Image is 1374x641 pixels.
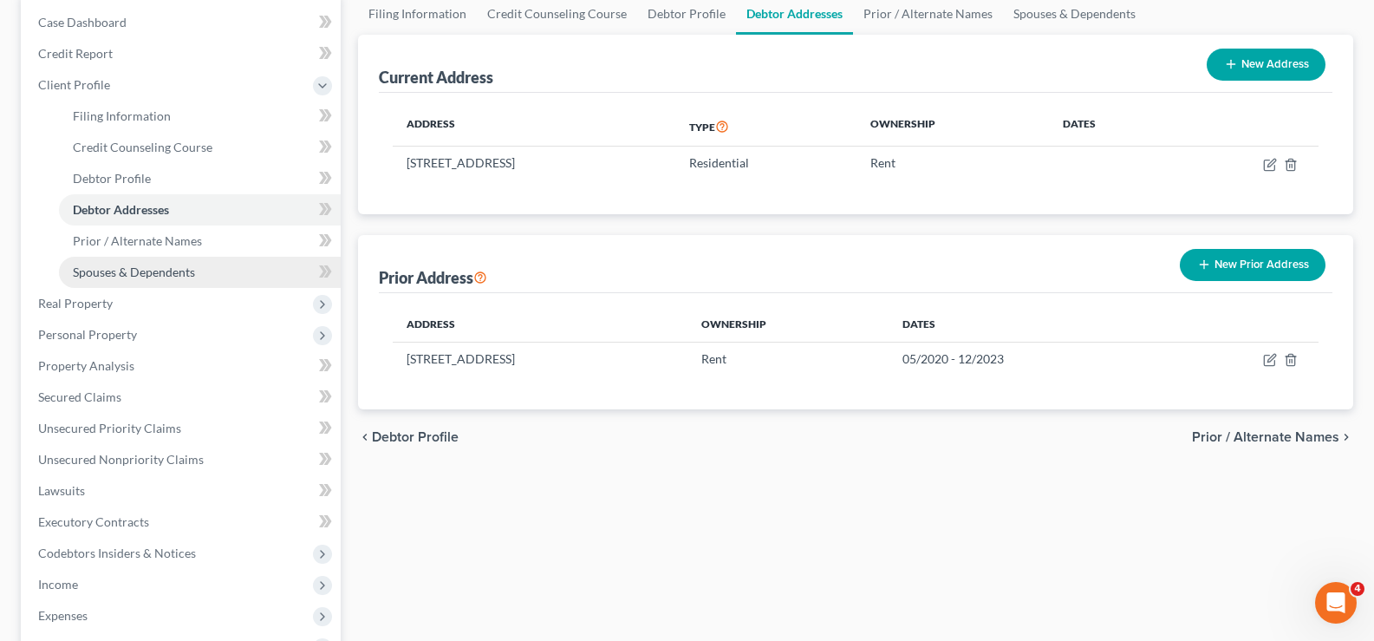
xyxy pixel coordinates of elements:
a: Credit Report [24,38,341,69]
span: Client Profile [38,77,110,92]
a: Filing Information [59,101,341,132]
a: Unsecured Priority Claims [24,413,341,444]
th: Ownership [687,307,889,342]
span: Expenses [38,608,88,623]
th: Ownership [856,107,1049,147]
span: Secured Claims [38,389,121,404]
td: Rent [687,342,889,375]
span: Property Analysis [38,358,134,373]
i: chevron_right [1339,430,1353,444]
span: Debtor Addresses [73,202,169,217]
iframe: Intercom live chat [1315,582,1357,624]
i: chevron_left [358,430,372,444]
th: Dates [1049,107,1175,147]
a: Credit Counseling Course [59,132,341,163]
a: Property Analysis [24,350,341,382]
th: Dates [889,307,1169,342]
th: Address [393,307,687,342]
td: 05/2020 - 12/2023 [889,342,1169,375]
span: Unsecured Nonpriority Claims [38,452,204,467]
div: Current Address [379,67,493,88]
span: Real Property [38,296,113,311]
td: [STREET_ADDRESS] [393,342,687,375]
span: Credit Counseling Course [73,140,212,154]
th: Type [675,107,856,147]
button: chevron_left Debtor Profile [358,430,459,444]
button: New Prior Address [1180,249,1325,281]
span: Debtor Profile [73,171,151,186]
a: Prior / Alternate Names [59,226,341,257]
span: Unsecured Priority Claims [38,421,181,435]
div: Prior Address [379,267,487,288]
a: Unsecured Nonpriority Claims [24,444,341,475]
span: Codebtors Insiders & Notices [38,546,196,560]
span: Case Dashboard [38,15,127,29]
span: Prior / Alternate Names [1192,430,1339,444]
a: Debtor Addresses [59,194,341,226]
button: New Address [1207,49,1325,81]
span: Income [38,577,78,592]
a: Debtor Profile [59,163,341,194]
span: Personal Property [38,327,137,342]
span: Spouses & Dependents [73,265,195,279]
button: Prior / Alternate Names chevron_right [1192,430,1353,444]
a: Executory Contracts [24,507,341,538]
td: Residential [675,147,856,180]
span: Filing Information [73,108,171,123]
span: Prior / Alternate Names [73,233,202,248]
td: Rent [856,147,1049,180]
span: Credit Report [38,46,113,61]
span: Lawsuits [38,483,85,498]
a: Secured Claims [24,382,341,413]
th: Address [393,107,675,147]
a: Case Dashboard [24,7,341,38]
span: Debtor Profile [372,430,459,444]
a: Spouses & Dependents [59,257,341,288]
a: Lawsuits [24,475,341,507]
span: Executory Contracts [38,514,149,529]
span: 4 [1351,582,1364,596]
td: [STREET_ADDRESS] [393,147,675,180]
